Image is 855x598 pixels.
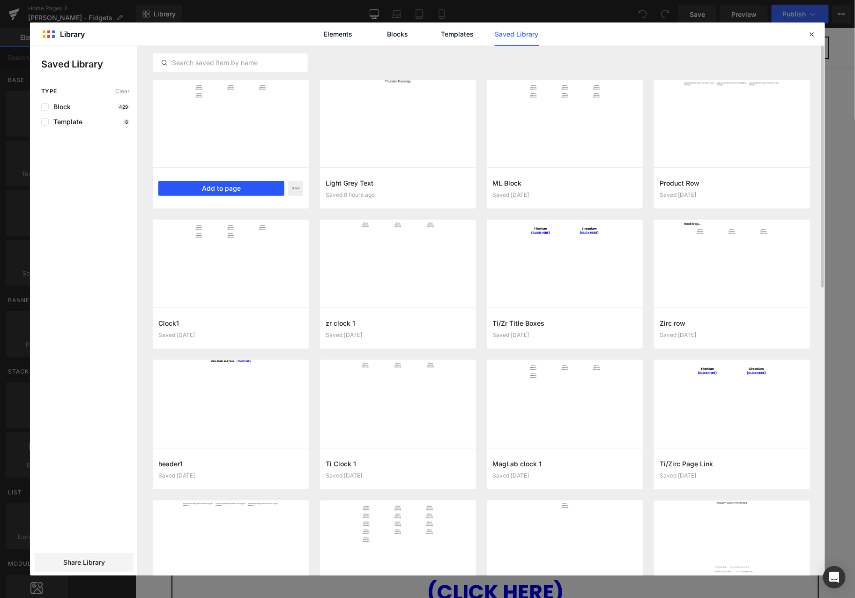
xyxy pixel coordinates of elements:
[49,103,71,111] span: Block
[660,318,804,328] h3: Zirc row
[158,181,284,196] button: Add to page
[823,566,846,589] div: Open Intercom Messenger
[453,398,590,426] a: (CLICK HERE)
[26,11,126,29] img: Magnus Store
[49,118,82,126] span: Template
[158,332,303,338] div: Saved [DATE]
[493,178,638,188] h3: ML Block
[660,472,804,479] div: Saved [DATE]
[158,459,303,469] h3: header1
[326,192,470,198] div: Saved 8 hours ago
[158,318,303,328] h3: Clock1
[493,318,638,328] h3: Ti/Zr Title Boxes
[493,192,638,198] div: Saved [DATE]
[493,472,638,479] div: Saved [DATE]
[211,520,260,537] i: Random
[326,178,470,188] h3: Light Grey Text
[291,550,428,578] a: (CLICK HERE)
[493,332,638,338] div: Saved [DATE]
[495,22,539,46] a: Saved Library
[115,88,130,95] span: Clear
[435,22,480,46] a: Templates
[158,472,303,479] div: Saved [DATE]
[123,119,130,125] p: 8
[326,332,470,338] div: Saved [DATE]
[326,459,470,469] h3: Ti Clock 1
[663,14,691,25] span: $0.00
[63,558,105,567] span: Share Library
[153,57,307,68] input: Search saved item by name
[413,299,630,355] strong: *** Random Custom SlideClick™ Drop ***
[660,178,804,188] h3: Product Row
[41,57,137,71] p: Saved Library
[41,88,57,95] span: Type
[610,14,645,25] span: SIGN IN
[117,104,130,110] p: 429
[326,472,470,479] div: Saved [DATE]
[376,22,420,46] a: Blocks
[260,520,317,537] u: Titanium
[132,520,588,537] b: "I drop a few sliders here each day..." -- [PERSON_NAME]
[274,469,446,497] strong: Titanium Sliders
[647,8,694,31] a: $0.00
[326,318,470,328] h3: zr clock 1
[385,354,658,388] strong: (Various, one-off SlideClick™ Utility Blade Knives...)
[610,14,645,26] a: SIGN IN
[660,332,804,338] div: Saved [DATE]
[316,22,361,46] a: Elements
[660,192,804,198] div: Saved [DATE]
[660,459,804,469] h3: Ti/Zirc Page Link
[493,459,638,469] h3: MagLab clock 1
[360,117,521,146] strong: MagLab Sliders
[372,229,509,257] a: (CLICK HERE)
